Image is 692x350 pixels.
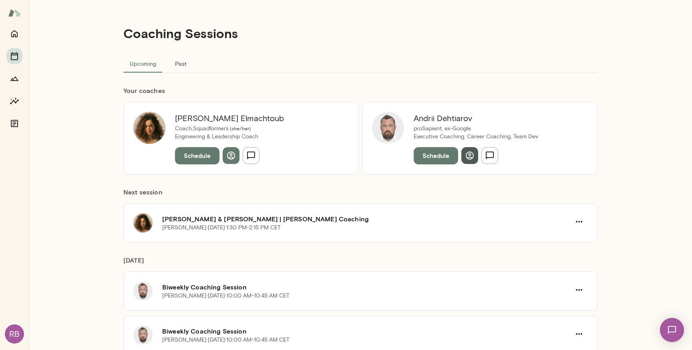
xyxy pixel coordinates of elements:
[123,86,597,95] h6: Your coach es
[481,147,498,164] button: Send message
[162,292,290,300] p: [PERSON_NAME] · [DATE] · 10:00 AM-10:45 AM CET
[414,147,458,164] button: Schedule
[123,54,597,73] div: basic tabs example
[175,125,284,133] p: Coach, Squadformers
[229,125,251,131] span: ( she/her )
[243,147,259,164] button: Send message
[414,112,538,125] h6: Andrii Dehtiarov
[223,147,239,164] button: View profile
[162,282,571,292] h6: Biweekly Coaching Session
[162,326,571,336] h6: Biweekly Coaching Session
[8,5,21,20] img: Mento
[6,115,22,132] button: Documents
[6,26,22,42] button: Home
[175,133,284,141] p: Engineering & Leadership Coach
[414,125,538,133] p: proSapient, ex-Google
[123,255,597,271] h6: [DATE]
[6,48,22,64] button: Sessions
[461,147,478,164] button: View profile
[6,93,22,109] button: Insights
[163,54,199,73] button: Past
[123,26,238,41] h4: Coaching Sessions
[123,54,163,73] button: Upcoming
[372,112,404,144] img: Andrii Dehtiarov
[162,336,290,344] p: [PERSON_NAME] · [DATE] · 10:00 AM-10:45 AM CET
[175,147,219,164] button: Schedule
[175,112,284,125] h6: [PERSON_NAME] Elmachtoub
[133,112,165,144] img: Najla Elmachtoub
[414,133,538,141] p: Executive Coaching, Career Coaching, Team Dev
[6,71,22,87] button: Growth Plan
[162,224,281,232] p: [PERSON_NAME] · [DATE] · 1:30 PM-2:15 PM CET
[162,214,571,224] h6: [PERSON_NAME] & [PERSON_NAME] | [PERSON_NAME] Coaching
[123,187,597,203] h6: Next session
[5,324,24,344] div: RB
